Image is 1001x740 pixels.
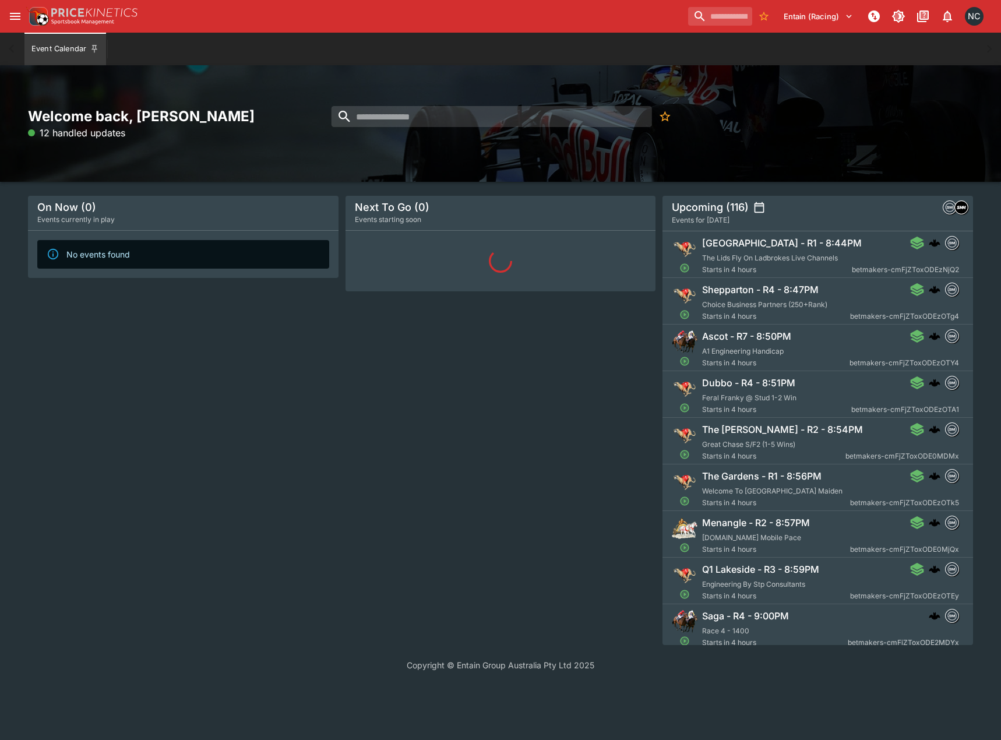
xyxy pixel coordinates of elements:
[845,450,959,462] span: betmakers-cmFjZToxODE0MDMx
[702,440,795,449] span: Great Chase S/F2 (1-5 Wins)
[850,311,959,322] span: betmakers-cmFjZToxODEzOTg4
[672,376,697,401] img: greyhound_racing.png
[680,542,690,553] svg: Open
[929,424,940,435] img: logo-cerberus.svg
[672,562,697,588] img: greyhound_racing.png
[672,469,697,495] img: greyhound_racing.png
[24,33,106,65] button: Event Calendar
[680,309,690,320] svg: Open
[946,330,958,343] img: betmakers.png
[929,424,940,435] div: cerberus
[702,487,843,495] span: Welcome To [GEOGRAPHIC_DATA] Maiden
[929,517,940,528] img: logo-cerberus.svg
[961,3,987,29] button: Nick Conway
[702,264,852,276] span: Starts in 4 hours
[702,610,789,622] h6: Saga - R4 - 9:00PM
[66,244,130,265] div: No events found
[680,403,690,413] svg: Open
[852,264,959,276] span: betmakers-cmFjZToxODEzNjQ2
[850,544,959,555] span: betmakers-cmFjZToxODE0MjQx
[943,200,957,214] div: betmakers
[654,106,675,127] button: No Bookmarks
[929,284,940,295] div: cerberus
[955,201,968,214] img: samemeetingmulti.png
[702,590,850,602] span: Starts in 4 hours
[946,609,958,622] img: betmakers.png
[702,284,819,296] h6: Shepparton - R4 - 8:47PM
[929,330,940,342] div: cerberus
[51,19,114,24] img: Sportsbook Management
[702,580,805,589] span: Engineering By Stp Consultants
[929,237,940,249] div: cerberus
[702,377,795,389] h6: Dubbo - R4 - 8:51PM
[702,393,796,402] span: Feral Franky @ Stud 1-2 Win
[945,562,959,576] div: betmakers
[28,126,125,140] p: 12 handled updates
[850,357,959,369] span: betmakers-cmFjZToxODEzOTY4
[850,590,959,602] span: betmakers-cmFjZToxODEzOTEy
[929,610,940,622] div: cerberus
[702,237,862,249] h6: [GEOGRAPHIC_DATA] - R1 - 8:44PM
[680,356,690,367] svg: Open
[702,357,850,369] span: Starts in 4 hours
[945,236,959,250] div: betmakers
[672,236,697,262] img: greyhound_racing.png
[753,202,765,213] button: settings
[688,7,752,26] input: search
[929,563,940,575] div: cerberus
[702,450,845,462] span: Starts in 4 hours
[929,237,940,249] img: logo-cerberus.svg
[680,589,690,600] svg: Open
[945,609,959,623] div: betmakers
[702,563,819,576] h6: Q1 Lakeside - R3 - 8:59PM
[702,470,822,482] h6: The Gardens - R1 - 8:56PM
[702,533,801,542] span: [DOMAIN_NAME] Mobile Pace
[954,200,968,214] div: samemeetingmulti
[929,330,940,342] img: logo-cerberus.svg
[946,516,958,529] img: betmakers.png
[672,422,697,448] img: greyhound_racing.png
[37,214,115,225] span: Events currently in play
[850,497,959,509] span: betmakers-cmFjZToxODEzOTk5
[943,201,956,214] img: betmakers.png
[702,253,838,262] span: The Lids Fly On Ladbrokes Live Channels
[946,470,958,482] img: betmakers.png
[965,7,984,26] div: Nick Conway
[929,610,940,622] img: logo-cerberus.svg
[702,637,848,649] span: Starts in 4 hours
[702,497,850,509] span: Starts in 4 hours
[929,377,940,389] img: logo-cerberus.svg
[5,6,26,27] button: open drawer
[355,200,429,214] h5: Next To Go (0)
[355,214,421,225] span: Events starting soon
[929,470,940,482] div: cerberus
[929,517,940,528] div: cerberus
[702,347,784,355] span: A1 Engineering Handicap
[929,377,940,389] div: cerberus
[702,404,851,415] span: Starts in 4 hours
[945,329,959,343] div: betmakers
[702,300,827,309] span: Choice Business Partners (250+Rank)
[755,7,773,26] button: No Bookmarks
[777,7,860,26] button: Select Tenant
[51,8,138,17] img: PriceKinetics
[946,283,958,296] img: betmakers.png
[929,470,940,482] img: logo-cerberus.svg
[680,263,690,273] svg: Open
[863,6,884,27] button: NOT Connected to PK
[848,637,959,649] span: betmakers-cmFjZToxODE2MDYx
[946,423,958,436] img: betmakers.png
[37,200,96,214] h5: On Now (0)
[28,107,339,125] h2: Welcome back, [PERSON_NAME]
[851,404,959,415] span: betmakers-cmFjZToxODEzOTA1
[680,496,690,506] svg: Open
[702,626,749,635] span: Race 4 - 1400
[331,106,651,127] input: search
[702,544,850,555] span: Starts in 4 hours
[702,517,810,529] h6: Menangle - R2 - 8:57PM
[672,214,729,226] span: Events for [DATE]
[702,311,850,322] span: Starts in 4 hours
[912,6,933,27] button: Documentation
[945,422,959,436] div: betmakers
[26,5,49,28] img: PriceKinetics Logo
